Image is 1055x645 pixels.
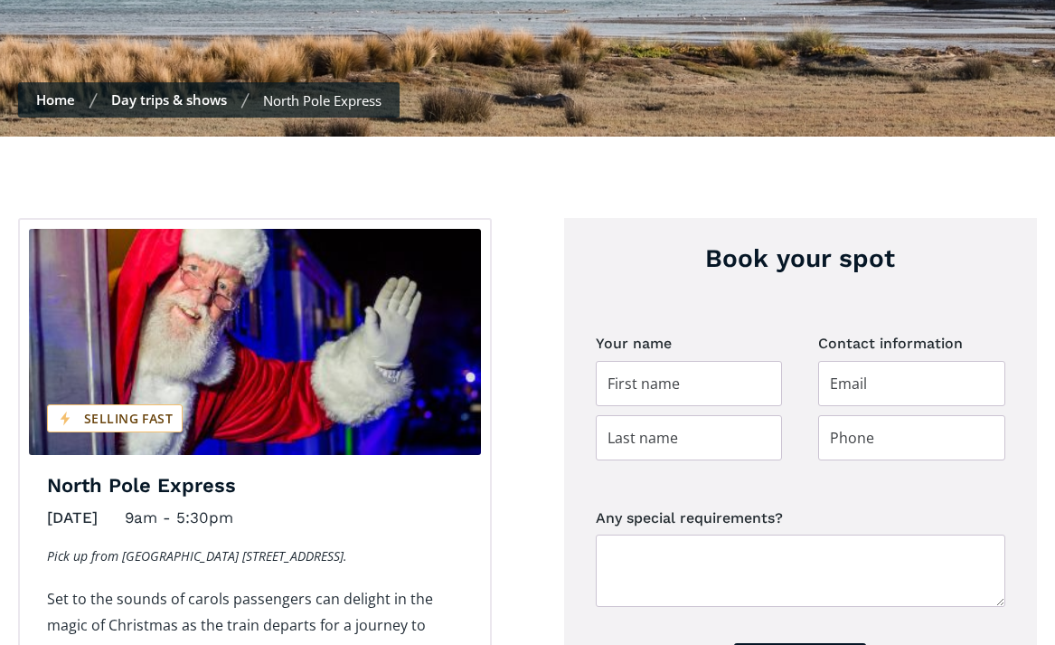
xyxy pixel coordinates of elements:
input: Phone [818,415,1005,460]
a: Home [36,90,75,109]
a: Day trips & shows [111,90,227,109]
legend: Contact information [818,330,963,356]
div: Selling fast [47,404,183,432]
input: Last name [596,415,783,460]
nav: Breadcrumbs [18,82,400,118]
input: First name [596,361,783,406]
p: Pick up from [GEOGRAPHIC_DATA] [STREET_ADDRESS]. [47,545,463,567]
div: [DATE] [47,504,98,532]
label: Any special requirements? [596,506,1006,530]
h3: Book your spot [596,241,1006,276]
img: North Pole Express Train [29,229,481,455]
div: North Pole Express [263,91,381,109]
div: 9am - 5:30pm [125,504,233,532]
input: Email [818,361,1005,406]
legend: Your name [596,330,672,356]
h3: North Pole Express [47,473,463,499]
